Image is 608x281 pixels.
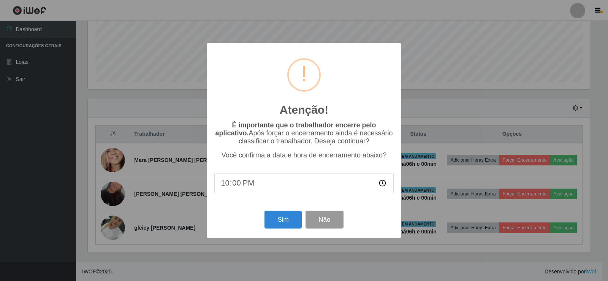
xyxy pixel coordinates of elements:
[280,103,328,117] h2: Atenção!
[215,121,376,137] b: É importante que o trabalhador encerre pelo aplicativo.
[214,121,394,145] p: Após forçar o encerramento ainda é necessário classificar o trabalhador. Deseja continuar?
[264,211,301,229] button: Sim
[214,151,394,159] p: Você confirma a data e hora de encerramento abaixo?
[306,211,343,229] button: Não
